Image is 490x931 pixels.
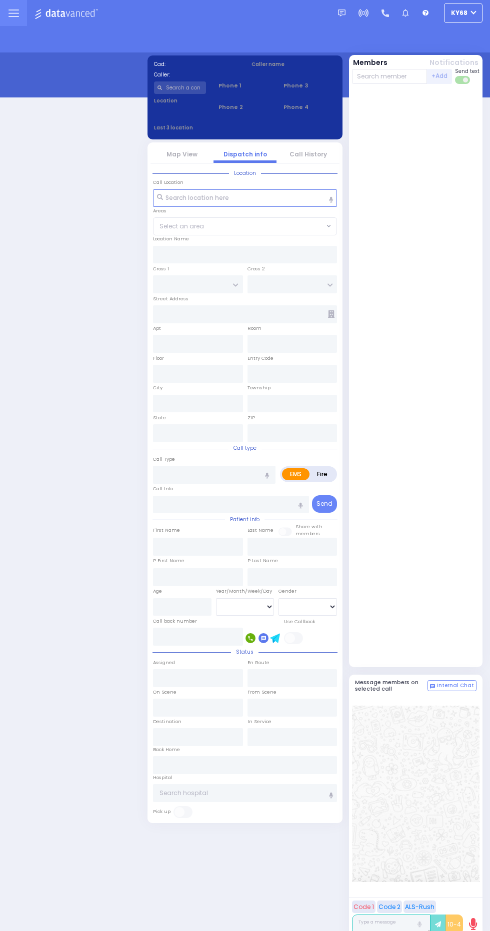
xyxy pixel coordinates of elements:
label: P First Name [153,557,184,564]
label: Street Address [153,295,188,302]
label: Caller: [154,71,239,78]
label: Call Location [153,179,183,186]
label: Cross 2 [247,265,265,272]
button: Code 2 [377,901,402,913]
label: In Service [247,718,271,725]
label: Location [154,97,206,104]
label: Floor [153,355,164,362]
label: En Route [247,659,269,666]
label: Cross 1 [153,265,169,272]
button: Code 1 [352,901,375,913]
span: Patient info [225,516,264,523]
span: Status [231,648,258,656]
label: P Last Name [247,557,278,564]
span: members [295,530,320,537]
button: ky68 [444,3,482,23]
label: ZIP [247,414,255,421]
a: Call History [289,150,327,158]
span: Send text [455,67,479,75]
h5: Message members on selected call [355,679,428,692]
button: Internal Chat [427,680,476,691]
label: On Scene [153,689,176,696]
span: ky68 [451,8,467,17]
label: From Scene [247,689,276,696]
span: Other building occupants [328,310,334,318]
label: Use Callback [284,618,315,625]
label: EMS [282,468,309,480]
img: message.svg [338,9,345,17]
label: Destination [153,718,181,725]
label: First Name [153,527,180,534]
a: Dispatch info [223,150,267,158]
label: Entry Code [247,355,273,362]
input: Search location here [153,189,337,207]
span: Phone 4 [283,103,336,111]
label: Pick up [153,808,170,815]
span: Phone 2 [218,103,271,111]
label: Location Name [153,235,189,242]
a: Map View [166,150,197,158]
small: Share with [295,523,322,530]
input: Search hospital [153,784,337,802]
label: Age [153,588,162,595]
label: Back Home [153,746,180,753]
label: Room [247,325,261,332]
label: Hospital [153,774,172,781]
label: Cad: [154,60,239,68]
span: Internal Chat [437,682,474,689]
img: comment-alt.png [430,684,435,689]
div: Year/Month/Week/Day [216,588,274,595]
input: Search member [352,69,427,84]
label: Last Name [247,527,273,534]
label: Last 3 location [154,124,245,131]
button: Send [312,495,337,513]
label: Caller name [251,60,336,68]
span: Phone 3 [283,81,336,90]
span: Phone 1 [218,81,271,90]
label: Gender [278,588,296,595]
button: Members [353,57,387,68]
label: State [153,414,166,421]
label: City [153,384,162,391]
label: Call Info [153,485,173,492]
label: Call back number [153,618,197,625]
label: Assigned [153,659,175,666]
label: Township [247,384,270,391]
button: ALS-Rush [403,901,436,913]
label: Turn off text [455,75,471,85]
span: Call type [228,444,261,452]
label: Fire [309,468,335,480]
input: Search a contact [154,81,206,94]
span: Location [229,169,261,177]
span: Select an area [159,222,204,231]
label: Call Type [153,456,175,463]
button: Notifications [429,57,478,68]
label: Apt [153,325,161,332]
label: Areas [153,207,166,214]
img: Logo [34,7,101,19]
